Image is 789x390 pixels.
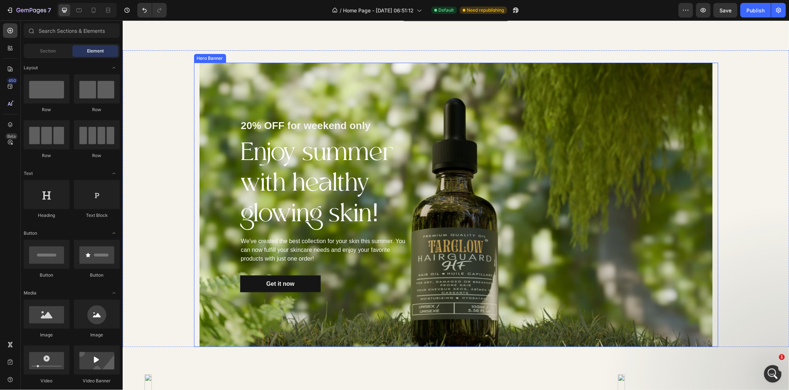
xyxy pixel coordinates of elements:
span: Toggle open [108,168,120,179]
div: Publish [747,7,765,14]
span: Toggle open [108,227,120,239]
span: / [340,7,342,14]
div: Image [74,332,120,338]
p: 7 [48,6,51,15]
div: Row [24,152,70,159]
div: Anita says… [6,150,140,167]
span: Home Page - [DATE] 06:51:12 [343,7,414,14]
b: [PERSON_NAME] [31,152,72,157]
div: Thank you for contacting GemPages Support! 👋 ​ [12,65,114,86]
button: Home [114,3,128,17]
button: Publish [741,3,771,17]
button: Upload attachment [35,239,40,245]
span: Save [720,7,732,13]
div: We greatly appreciate your patience! 🙌 [12,125,114,140]
div: Our support team will assist you shortly. [12,90,114,104]
div: Get it now [144,259,172,268]
div: Row [74,106,120,113]
span: Text [24,170,33,177]
button: Gif picker [23,239,29,245]
div: Text Block [74,212,120,219]
span: Default [439,7,454,13]
div: Image [24,332,70,338]
iframe: Intercom notifications message [643,319,789,370]
div: Hi Sahib, [12,171,114,178]
b: GemPages [52,182,82,188]
b: [PERSON_NAME] [16,196,63,202]
img: Profile image for Anita [22,151,29,158]
div: Row [24,106,70,113]
div: Beta [5,133,17,139]
span: Button [24,230,37,237]
div: joined the conversation [31,151,124,158]
div: Close [128,3,141,16]
a: Help Center [12,108,112,121]
div: Anita says… [6,167,140,259]
span: Need republishing [467,7,504,13]
div: Undo/Redo [137,3,167,17]
div: Heading [24,212,70,219]
span: Media [24,290,36,296]
div: Operator says… [6,60,140,150]
div: i had acidently deleted a image file of gempages section form my files how can i get that image [32,28,134,50]
p: Active [35,9,50,16]
button: Send a message… [125,236,137,247]
div: Hero Banner [73,35,102,41]
div: Thank you for your patience in waiting in line. Your understanding and patience during this time ... [12,210,114,239]
div: Meanwhile, feel free to explore our for helpful troubleshooting steps. [12,108,114,122]
button: go back [5,3,19,17]
img: Profile image for Anita [21,4,32,16]
h1: [PERSON_NAME] [35,4,83,9]
div: Thank you for contacting GemPages Support! 👋​Our support team will assist you shortly.Meanwhile, ... [6,60,119,144]
button: 7 [3,3,54,17]
div: Button [74,272,120,278]
div: Hi Sahib,Welcome to theGemPagescustomer support team! My name is[PERSON_NAME]and I will be assist... [6,167,119,243]
textarea: Message… [6,223,139,236]
div: Video [24,378,70,384]
div: Row [74,152,120,159]
button: Save [714,3,738,17]
div: Video Banner [74,378,120,384]
input: Search Sections & Elements [24,23,120,38]
span: Section [40,48,56,54]
div: user says… [6,24,140,60]
div: Button [24,272,70,278]
span: Toggle open [108,62,120,74]
span: Layout [24,65,38,71]
button: Emoji picker [11,239,17,245]
span: Element [87,48,104,54]
iframe: Intercom live chat [764,365,782,383]
span: Toggle open [108,287,120,299]
div: Welcome to the customer support team! My name is and I will be assisting you [DATE]. [12,182,114,210]
div: 450 [7,78,17,83]
div: i had acidently deleted a image file of gempages section form my files how can i get that image [26,24,140,54]
span: 1 [779,354,785,360]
